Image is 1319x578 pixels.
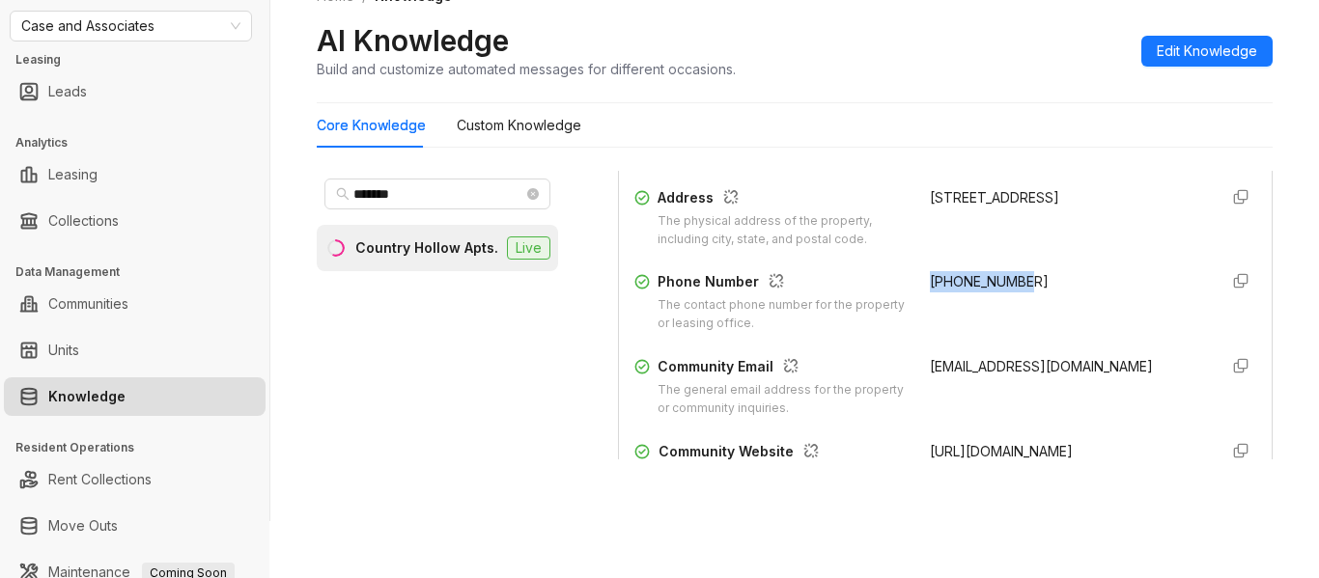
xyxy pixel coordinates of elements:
[658,271,907,296] div: Phone Number
[48,72,87,111] a: Leads
[659,441,907,466] div: Community Website
[48,377,126,416] a: Knowledge
[21,12,240,41] span: Case and Associates
[930,273,1049,289] span: [PHONE_NUMBER]
[317,22,509,59] h2: AI Knowledge
[317,115,426,136] div: Core Knowledge
[48,155,98,194] a: Leasing
[4,72,266,111] li: Leads
[336,187,350,201] span: search
[658,212,907,249] div: The physical address of the property, including city, state, and postal code.
[507,236,550,260] span: Live
[4,202,266,240] li: Collections
[658,381,907,418] div: The general email address for the property or community inquiries.
[15,51,269,69] h3: Leasing
[930,358,1153,374] span: [EMAIL_ADDRESS][DOMAIN_NAME]
[15,263,269,281] h3: Data Management
[48,507,118,545] a: Move Outs
[4,507,266,545] li: Move Outs
[527,188,539,200] span: close-circle
[1157,41,1257,62] span: Edit Knowledge
[457,115,581,136] div: Custom Knowledge
[355,237,498,259] div: Country Hollow Apts.
[15,439,269,456] h3: Resident Operations
[48,460,152,499] a: Rent Collections
[930,187,1202,208] div: [STREET_ADDRESS]
[658,296,907,333] div: The contact phone number for the property or leasing office.
[658,356,907,381] div: Community Email
[48,331,79,370] a: Units
[1141,36,1273,67] button: Edit Knowledge
[317,59,736,79] div: Build and customize automated messages for different occasions.
[4,331,266,370] li: Units
[48,202,119,240] a: Collections
[15,134,269,151] h3: Analytics
[658,187,907,212] div: Address
[48,285,128,323] a: Communities
[4,155,266,194] li: Leasing
[930,443,1073,459] span: [URL][DOMAIN_NAME]
[4,377,266,416] li: Knowledge
[4,285,266,323] li: Communities
[4,460,266,499] li: Rent Collections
